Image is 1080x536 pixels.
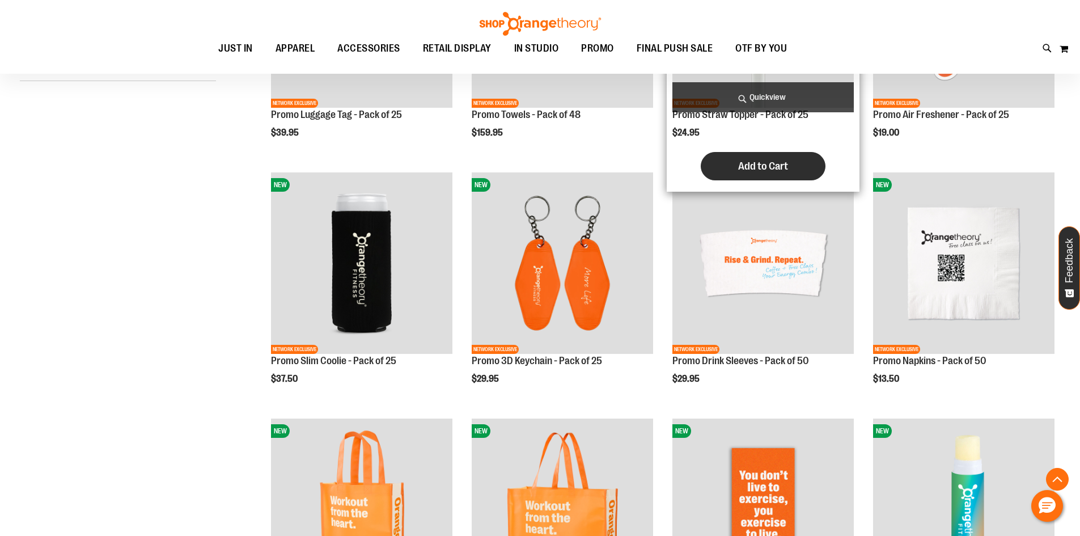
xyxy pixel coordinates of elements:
[472,128,505,138] span: $159.95
[873,99,920,108] span: NETWORK EXCLUSIVE
[472,172,653,356] a: Promo 3D Keychain - Pack of 25NEWNETWORK EXCLUSIVE
[514,36,559,61] span: IN STUDIO
[472,109,581,120] a: Promo Towels - Pack of 48
[271,99,318,108] span: NETWORK EXCLUSIVE
[672,172,854,356] a: Promo Drink Sleeves - Pack of 50NEWNETWORK EXCLUSIVE
[271,109,402,120] a: Promo Luggage Tag - Pack of 25
[271,178,290,192] span: NEW
[738,160,788,172] span: Add to Cart
[672,82,854,112] a: Quickview
[672,345,719,354] span: NETWORK EXCLUSIVE
[672,128,701,138] span: $24.95
[478,12,603,36] img: Shop Orangetheory
[503,36,570,62] a: IN STUDIO
[701,152,825,180] button: Add to Cart
[873,355,986,366] a: Promo Napkins - Pack of 50
[873,345,920,354] span: NETWORK EXCLUSIVE
[326,36,412,62] a: ACCESSORIES
[271,172,452,354] img: Promo Slim Coolie - Pack of 25
[264,36,327,62] a: APPAREL
[873,172,1054,356] a: Promo Napkins - Pack of 50NEWNETWORK EXCLUSIVE
[472,355,602,366] a: Promo 3D Keychain - Pack of 25
[271,355,396,366] a: Promo Slim Coolie - Pack of 25
[1058,226,1080,310] button: Feedback - Show survey
[466,167,659,413] div: product
[672,109,808,120] a: Promo Straw Topper - Pack of 25
[472,345,519,354] span: NETWORK EXCLUSIVE
[570,36,625,61] a: PROMO
[276,36,315,61] span: APPAREL
[271,374,299,384] span: $37.50
[472,374,501,384] span: $29.95
[672,374,701,384] span: $29.95
[265,167,458,413] div: product
[337,36,400,61] span: ACCESSORIES
[472,424,490,438] span: NEW
[873,128,901,138] span: $19.00
[672,172,854,354] img: Promo Drink Sleeves - Pack of 50
[724,36,798,62] a: OTF BY YOU
[667,167,859,413] div: product
[625,36,725,62] a: FINAL PUSH SALE
[472,172,653,354] img: Promo 3D Keychain - Pack of 25
[873,109,1009,120] a: Promo Air Freshener - Pack of 25
[637,36,713,61] span: FINAL PUSH SALE
[873,424,892,438] span: NEW
[207,36,264,62] a: JUST IN
[472,178,490,192] span: NEW
[412,36,503,62] a: RETAIL DISPLAY
[218,36,253,61] span: JUST IN
[873,178,892,192] span: NEW
[1046,468,1069,491] button: Back To Top
[672,424,691,438] span: NEW
[271,424,290,438] span: NEW
[1031,490,1063,522] button: Hello, have a question? Let’s chat.
[472,99,519,108] span: NETWORK EXCLUSIVE
[672,355,809,366] a: Promo Drink Sleeves - Pack of 50
[423,36,492,61] span: RETAIL DISPLAY
[873,172,1054,354] img: Promo Napkins - Pack of 50
[867,167,1060,413] div: product
[581,36,614,61] span: PROMO
[271,345,318,354] span: NETWORK EXCLUSIVE
[271,128,300,138] span: $39.95
[271,172,452,356] a: Promo Slim Coolie - Pack of 25NEWNETWORK EXCLUSIVE
[873,374,901,384] span: $13.50
[1064,238,1075,283] span: Feedback
[735,36,787,61] span: OTF BY YOU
